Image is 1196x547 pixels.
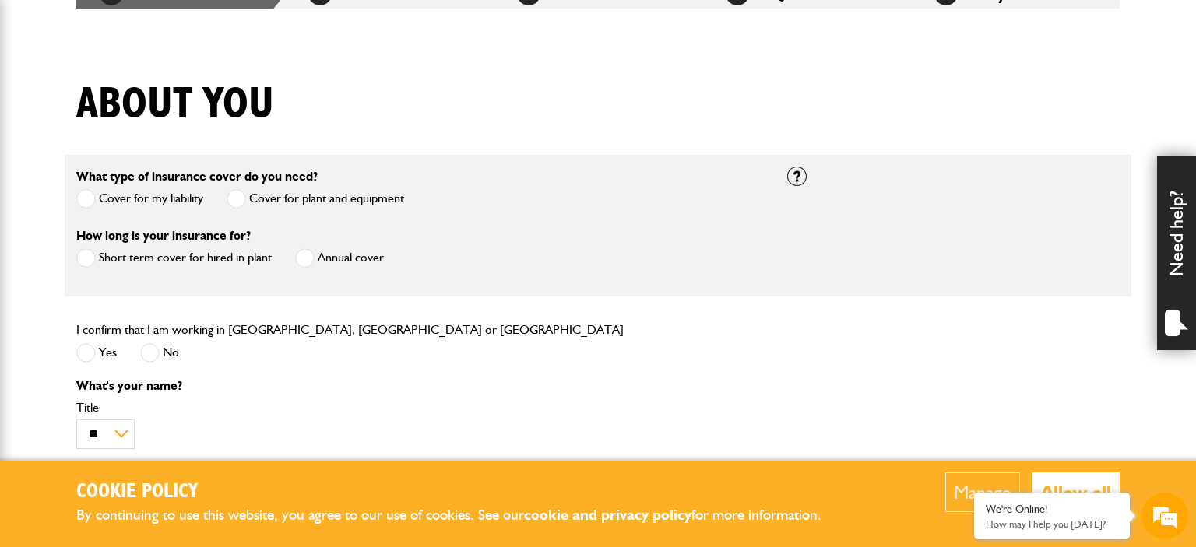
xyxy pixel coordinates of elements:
[76,79,274,131] h1: About you
[76,401,764,414] label: Title
[81,87,262,107] div: Chat with us now
[140,343,179,363] label: No
[76,480,847,504] h2: Cookie Policy
[76,324,624,336] label: I confirm that I am working in [GEOGRAPHIC_DATA], [GEOGRAPHIC_DATA] or [GEOGRAPHIC_DATA]
[295,248,384,268] label: Annual cover
[986,503,1118,516] div: We're Online!
[76,230,251,242] label: How long is your insurance for?
[212,429,283,450] em: Start Chat
[76,248,272,268] label: Short term cover for hired in plant
[1157,156,1196,350] div: Need help?
[20,282,284,416] textarea: Type your message and hit 'Enter'
[20,236,284,270] input: Enter your phone number
[20,190,284,224] input: Enter your email address
[1032,472,1120,512] button: Allow all
[524,506,691,524] a: cookie and privacy policy
[945,472,1020,512] button: Manage
[76,189,203,209] label: Cover for my liability
[255,8,293,45] div: Minimize live chat window
[76,503,847,528] p: By continuing to use this website, you agree to our use of cookies. See our for more information.
[20,144,284,178] input: Enter your last name
[76,380,764,392] p: What's your name?
[227,189,404,209] label: Cover for plant and equipment
[26,86,65,108] img: d_20077148190_company_1631870298795_20077148190
[986,518,1118,530] p: How may I help you today?
[76,343,117,363] label: Yes
[76,170,318,183] label: What type of insurance cover do you need?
